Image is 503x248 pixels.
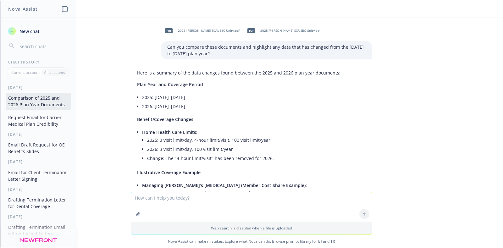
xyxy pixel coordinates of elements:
p: Current account [11,70,40,75]
span: Illustrative Coverage Example [137,169,201,175]
div: pdf2025 [PERSON_NAME] SCR SBC Unity.pdf [243,23,322,39]
button: Request Email for Carrier Medical Plan Credibility [6,112,71,129]
a: BI [318,239,322,244]
li: 2025: [DATE]–[DATE] [142,93,366,102]
span: New chat [18,28,40,35]
input: Search chats [18,42,68,51]
span: Benefit/Coverage Changes [137,116,193,122]
p: Can you compare these documents and highlight any data that has changed from the [DATE] to [DATE]... [167,44,366,57]
button: New chat [6,25,71,37]
li: 2026: [DATE]–[DATE] [142,102,366,111]
li: Change: The "4-hour limit/visit" has been removed for 2026. [147,154,366,163]
button: Email Draft Request for OE Benefits Slides [6,140,71,157]
button: Drafting Termination Email with Attached Letters [6,222,71,239]
span: Home Health Care Limits: [142,129,197,135]
button: Drafting Termination Letter for Dental Coverage [6,195,71,212]
li: 2026: 3 visit limit/day, 100 visit limit/year [147,145,366,154]
span: 2025 [PERSON_NAME] SCR SBC Unity.pdf [260,29,320,33]
span: pdf [165,28,173,33]
div: [DATE] [1,241,76,247]
div: [DATE] [1,214,76,219]
button: Email for Client Termination Letter Signing [6,167,71,184]
li: 2025: Copayments $900, Coinsurance $100, Total $1,000 [147,189,366,198]
span: Nova Assist can make mistakes. Explore what Nova can do: Browse prompt library for and [3,235,500,248]
p: Here is a summary of the data changes found between the 2025 and 2026 plan year documents: [137,69,366,76]
span: Managing [PERSON_NAME]’s [MEDICAL_DATA] (Member Cost Share Example): [142,182,307,188]
span: 2026 [PERSON_NAME] SCAL SBC Unity.pdf [178,29,240,33]
div: Chat History [1,59,76,65]
button: Comparison of 2025 and 2026 Plan Year Documents [6,93,71,110]
span: pdf [247,28,255,33]
h1: Nova Assist [8,6,38,12]
li: 2025: 3 visit limit/day, 4-hour limit/visit, 100 visit limit/year [147,135,366,145]
div: [DATE] [1,187,76,192]
p: All accounts [44,70,65,75]
a: TR [330,239,335,244]
div: [DATE] [1,85,76,90]
div: [DATE] [1,132,76,137]
div: [DATE] [1,159,76,164]
span: Plan Year and Coverage Period [137,81,203,87]
div: pdf2026 [PERSON_NAME] SCAL SBC Unity.pdf [161,23,241,39]
p: Web search is disabled when a file is uploaded [135,225,368,231]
